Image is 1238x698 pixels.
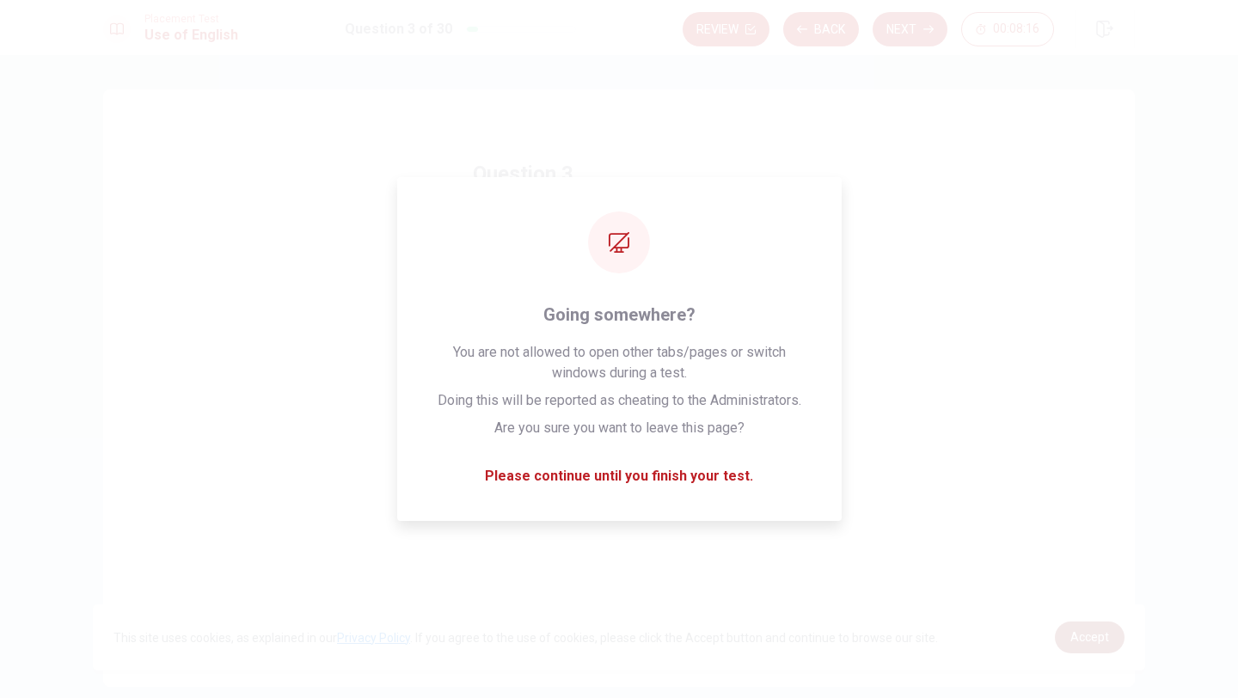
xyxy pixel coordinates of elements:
[515,381,555,401] span: selling
[473,370,765,413] button: Cselling
[481,377,508,405] div: C
[783,12,859,46] button: Back
[144,13,238,25] span: Placement Test
[481,321,508,348] div: B
[683,12,769,46] button: Review
[93,604,1145,670] div: cookieconsent
[337,631,410,645] a: Privacy Policy
[1055,621,1125,653] a: dismiss cookie message
[515,438,542,458] span: sold
[473,426,765,469] button: Dsold
[961,12,1054,46] button: 00:08:16
[515,267,537,288] span: sell
[481,434,508,462] div: D
[473,256,765,299] button: Asell
[481,264,508,291] div: A
[473,313,765,356] button: Bsells
[993,22,1039,36] span: 00:08:16
[1070,630,1109,644] span: Accept
[873,12,947,46] button: Next
[345,19,452,40] h1: Question 3 of 30
[113,631,938,645] span: This site uses cookies, as explained in our . If you agree to the use of cookies, please click th...
[473,160,765,187] h4: Question 3
[473,208,765,229] span: He ____ his car [DATE].
[144,25,238,46] h1: Use of English
[515,324,545,345] span: sells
